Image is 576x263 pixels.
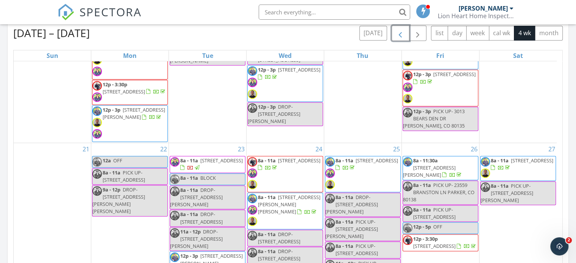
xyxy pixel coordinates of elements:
span: 8a - 11a [336,194,353,201]
a: Thursday [355,50,370,61]
a: 8a - 11a [STREET_ADDRESS] [336,157,398,171]
img: dsc_2575.jpg [248,157,257,167]
span: 12p - 5p [413,223,431,230]
img: joel.png [403,94,412,103]
img: dsc_3119.jpg [403,82,412,92]
a: 8a - 11a [STREET_ADDRESS] [170,156,245,173]
img: dsc_3081.jpg [170,252,180,262]
img: joel.png [248,180,257,189]
img: The Best Home Inspection Software - Spectora [58,4,74,20]
img: dsc_3081.jpg [481,157,490,167]
span: 12p - 3:30p [103,81,127,88]
span: 8a - 11a [180,187,198,193]
span: 8a - 11a [413,206,431,213]
span: PICK UP- [STREET_ADDRESS][PERSON_NAME] [481,182,533,204]
img: dsc_3119.jpg [481,182,490,192]
span: 9a - 12p [103,186,120,193]
span: 8a - 11a [180,174,198,181]
img: dsc_3119.jpg [403,182,412,191]
span: 8a - 11a [413,182,431,188]
span: 12p - 3p [413,71,431,78]
span: DROP- [STREET_ADDRESS][PERSON_NAME] [325,194,378,215]
span: 8a - 11a [491,182,509,189]
span: PICK UP- 23559 BRANSTON LN PARKER, CO 80138 [403,182,475,203]
span: DROP- [STREET_ADDRESS][PERSON_NAME] [170,187,223,208]
a: Sunday [45,50,60,61]
a: Go to September 25, 2025 [392,143,401,155]
a: Go to September 24, 2025 [314,143,324,155]
a: 12p - 3p [STREET_ADDRESS][PERSON_NAME] [92,105,168,142]
span: 12p - 3p [258,66,276,73]
span: 8a - 11a [258,231,276,238]
button: month [535,26,563,40]
span: 11a - 12p [180,228,201,235]
a: 8a - 11:30a [STREET_ADDRESS][PERSON_NAME] [403,157,463,178]
img: dsc_3119.jpg [325,218,335,228]
span: 8a - 11a [180,211,198,218]
span: [STREET_ADDRESS] [433,71,476,78]
span: [STREET_ADDRESS] [356,157,398,164]
span: 8a - 11a [103,169,120,176]
a: Monday [122,50,138,61]
a: 8a - 11a [STREET_ADDRESS] [258,157,320,171]
h2: [DATE] – [DATE] [13,25,90,40]
span: 12p - 3:30p [413,235,438,242]
span: 8a - 11a [336,157,353,164]
img: dsc_3119.jpg [325,243,335,252]
button: cal wk [489,26,515,40]
span: 8a - 11a [258,248,276,255]
img: dsc_3119.jpg [170,228,180,238]
button: Next [409,25,427,41]
span: 2 [566,237,572,243]
a: 12p - 3:30p [STREET_ADDRESS] [92,80,168,105]
a: 8a - 11a [STREET_ADDRESS] [247,156,323,193]
input: Search everything... [259,5,410,20]
span: 8a - 11a [491,157,509,164]
img: dsc_2575.jpg [403,71,412,80]
img: dsc_3081.jpg [403,223,412,233]
span: DROP- [STREET_ADDRESS] [258,231,300,245]
a: Go to September 22, 2025 [159,143,169,155]
span: 8a - 11a [336,243,353,249]
button: [DATE] [359,26,387,40]
a: 8a - 11a [STREET_ADDRESS][PERSON_NAME][PERSON_NAME] [258,194,320,215]
span: DROP- [STREET_ADDRESS][PERSON_NAME] [170,228,223,249]
span: OFF [433,223,442,230]
button: week [466,26,489,40]
span: DROP- [STREET_ADDRESS][PERSON_NAME] [170,43,223,64]
a: Go to September 26, 2025 [469,143,479,155]
span: PICK UP- [STREET_ADDRESS][PERSON_NAME] [325,218,378,240]
a: Wednesday [277,50,293,61]
img: dsc_3119.jpg [170,187,180,196]
img: dsc_3081.jpg [403,157,412,167]
img: dsc_3119.jpg [248,78,257,87]
img: dsc_3119.jpg [92,186,102,196]
a: 12p - 3:30p [STREET_ADDRESS] [413,235,477,249]
span: 12p - 3p [180,252,198,259]
img: dsc_2575.jpg [403,235,412,245]
span: [STREET_ADDRESS] [511,157,553,164]
button: day [448,26,467,40]
span: 12p - 3p [258,103,276,110]
button: Previous [392,25,409,41]
img: dsc_3119.jpg [248,205,257,215]
img: dsc_3119.jpg [325,168,335,178]
img: joel.png [481,168,490,178]
img: dsc_3119.jpg [92,92,102,102]
span: 12p - 3p [103,106,120,113]
img: joel.png [325,180,335,189]
a: Go to September 21, 2025 [81,143,91,155]
span: BLOCK [200,174,216,181]
span: 8a - 11a [258,157,276,164]
img: joel.png [248,216,257,226]
span: 8a - 11a [180,157,198,164]
span: SPECTORA [80,4,142,20]
span: [STREET_ADDRESS][PERSON_NAME][PERSON_NAME] [258,194,320,215]
a: Friday [435,50,446,61]
img: dsc_3119.jpg [403,206,412,216]
a: 12p - 3p [STREET_ADDRESS] [413,71,476,85]
a: Tuesday [201,50,215,61]
span: [STREET_ADDRESS][PERSON_NAME] [103,106,165,120]
img: dsc_3081.jpg [92,157,102,167]
span: PICK UP- 3013 BEARS DEN DR [PERSON_NAME], CO 80135 [403,108,465,129]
